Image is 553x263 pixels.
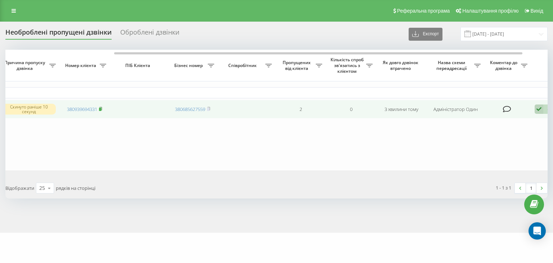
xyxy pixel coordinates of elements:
[531,8,543,14] span: Вихід
[67,106,97,112] a: 380939694331
[529,222,546,240] div: Open Intercom Messenger
[382,60,421,71] span: Як довго дзвінок втрачено
[275,100,326,119] td: 2
[376,100,427,119] td: 3 хвилини тому
[430,60,474,71] span: Назва схеми переадресації
[2,104,56,115] div: Скинуто раніше 10 секунд
[56,185,95,191] span: рядків на сторінці
[171,63,208,68] span: Бізнес номер
[2,60,49,71] span: Причина пропуску дзвінка
[120,28,179,40] div: Оброблені дзвінки
[279,60,316,71] span: Пропущених від клієнта
[462,8,518,14] span: Налаштування профілю
[326,100,376,119] td: 0
[175,106,205,112] a: 380685627559
[329,57,366,74] span: Кількість спроб зв'язатись з клієнтом
[39,184,45,192] div: 25
[526,183,536,193] a: 1
[5,185,34,191] span: Відображати
[63,63,100,68] span: Номер клієнта
[496,184,511,191] div: 1 - 1 з 1
[427,100,484,119] td: Адміністратор Один
[5,28,112,40] div: Необроблені пропущені дзвінки
[397,8,450,14] span: Реферальна програма
[221,63,265,68] span: Співробітник
[409,28,442,41] button: Експорт
[488,60,521,71] span: Коментар до дзвінка
[116,63,161,68] span: ПІБ Клієнта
